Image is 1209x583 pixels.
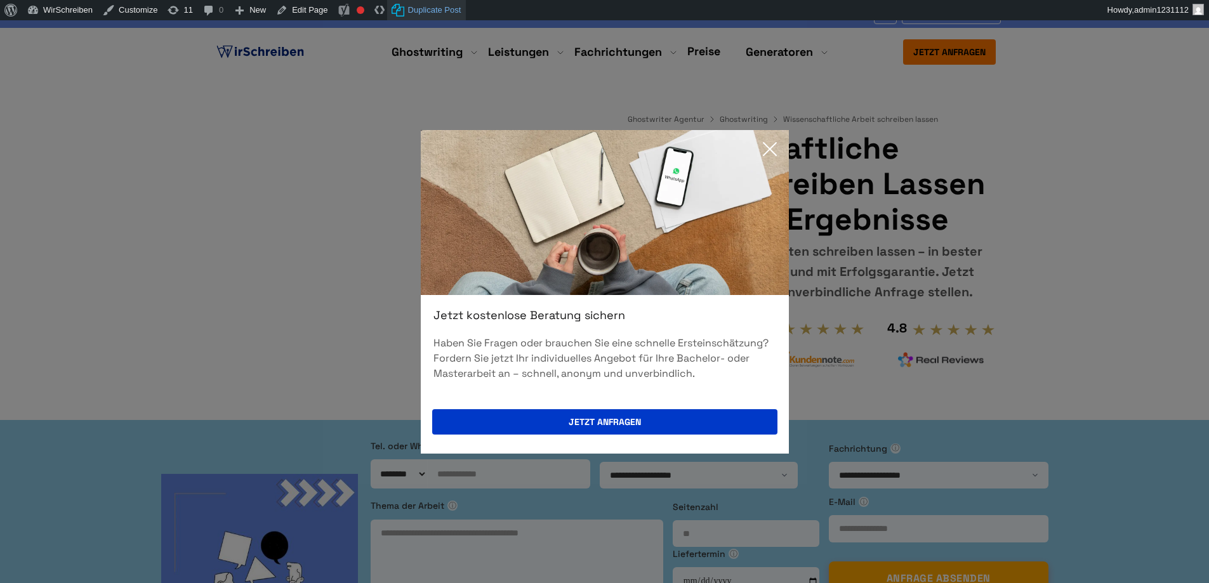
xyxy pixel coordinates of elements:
p: Fordern Sie jetzt Ihr individuelles Angebot für Ihre Bachelor- oder Masterarbeit an – schnell, an... [433,351,776,381]
div: Jetzt kostenlose Beratung sichern [421,308,789,323]
img: exit [421,130,789,295]
button: Jetzt anfragen [432,409,777,435]
span: admin1231112 [1134,5,1189,15]
div: Focus keyphrase not set [357,6,364,14]
p: Haben Sie Fragen oder brauchen Sie eine schnelle Ersteinschätzung? [433,336,776,351]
